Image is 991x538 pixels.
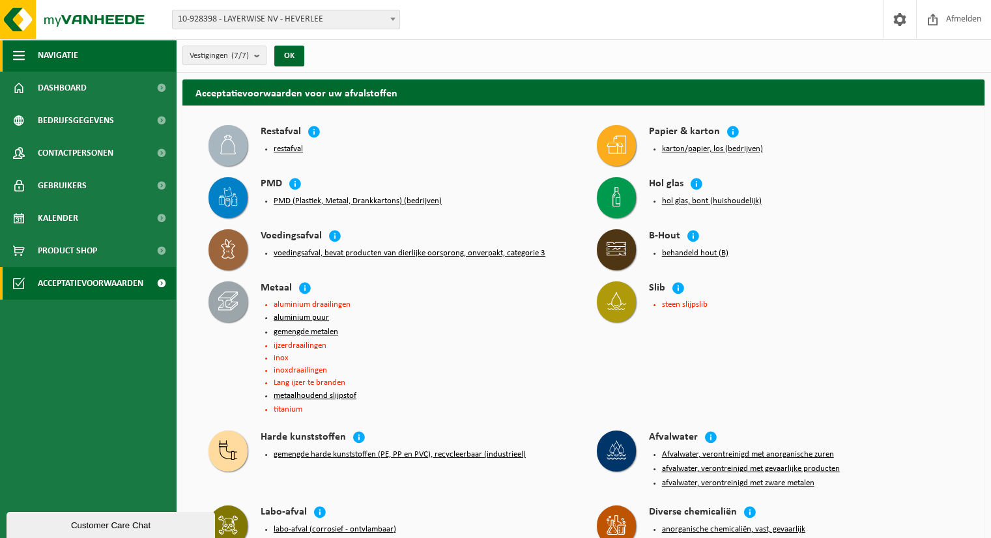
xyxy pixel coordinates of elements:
button: karton/papier, los (bedrijven) [662,144,763,154]
span: Dashboard [38,72,87,104]
li: steen slijpslib [662,300,959,309]
h4: Hol glas [649,177,683,192]
count: (7/7) [231,51,249,60]
button: afvalwater, verontreinigd met zware metalen [662,478,814,488]
button: gemengde harde kunststoffen (PE, PP en PVC), recycleerbaar (industrieel) [274,449,526,460]
h4: Metaal [261,281,292,296]
h4: Labo-afval [261,505,307,520]
h4: Papier & karton [649,125,720,140]
button: behandeld hout (B) [662,248,728,259]
h2: Acceptatievoorwaarden voor uw afvalstoffen [182,79,984,105]
li: titanium [274,405,571,414]
span: Gebruikers [38,169,87,202]
h4: Diverse chemicaliën [649,505,737,520]
li: inoxdraailingen [274,366,571,375]
span: 10-928398 - LAYERWISE NV - HEVERLEE [172,10,400,29]
button: PMD (Plastiek, Metaal, Drankkartons) (bedrijven) [274,196,442,206]
button: labo-afval (corrosief - ontvlambaar) [274,524,396,535]
h4: PMD [261,177,282,192]
span: Kalender [38,202,78,234]
span: 10-928398 - LAYERWISE NV - HEVERLEE [173,10,399,29]
span: Bedrijfsgegevens [38,104,114,137]
button: hol glas, bont (huishoudelijk) [662,196,762,206]
li: inox [274,354,571,362]
button: OK [274,46,304,66]
button: Afvalwater, verontreinigd met anorganische zuren [662,449,834,460]
h4: Afvalwater [649,431,698,446]
button: voedingsafval, bevat producten van dierlijke oorsprong, onverpakt, categorie 3 [274,248,545,259]
h4: Voedingsafval [261,229,322,244]
button: metaalhoudend slijpstof [274,391,356,401]
button: gemengde metalen [274,327,338,337]
button: anorganische chemicaliën, vast, gevaarlijk [662,524,805,535]
button: restafval [274,144,303,154]
button: Vestigingen(7/7) [182,46,266,65]
span: Navigatie [38,39,78,72]
li: Lang ijzer te branden [274,378,571,387]
li: aluminium draailingen [274,300,571,309]
span: Product Shop [38,234,97,267]
span: Acceptatievoorwaarden [38,267,143,300]
h4: Harde kunststoffen [261,431,346,446]
h4: Restafval [261,125,301,140]
li: ijzerdraailingen [274,341,571,350]
span: Contactpersonen [38,137,113,169]
h4: B-Hout [649,229,680,244]
span: Vestigingen [190,46,249,66]
button: aluminium puur [274,313,329,323]
iframe: chat widget [7,509,218,538]
button: afvalwater, verontreinigd met gevaarlijke producten [662,464,840,474]
h4: Slib [649,281,665,296]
